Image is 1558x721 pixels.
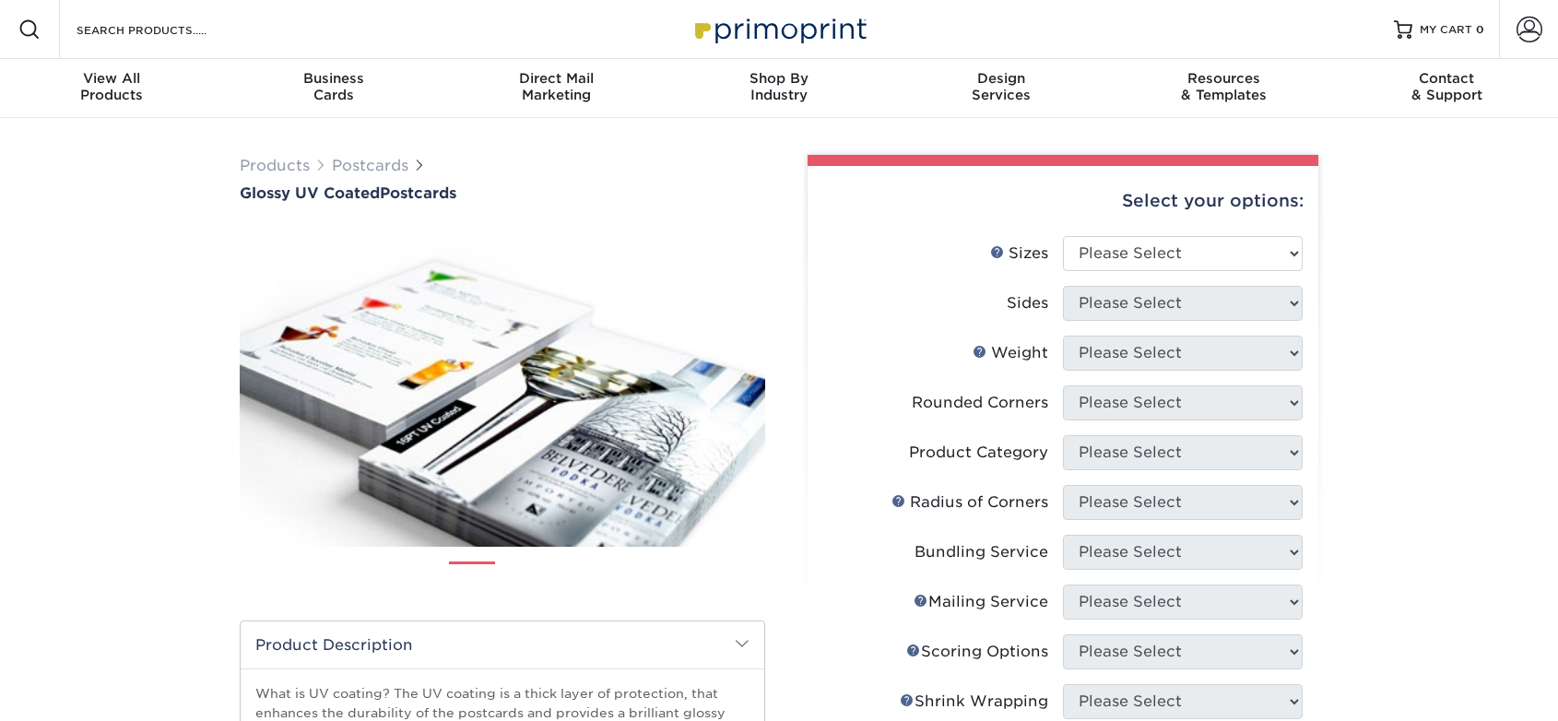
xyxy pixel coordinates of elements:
span: Glossy UV Coated [240,184,380,202]
div: Services [891,70,1113,103]
a: Resources& Templates [1113,59,1335,118]
span: Direct Mail [445,70,667,87]
a: Postcards [332,157,408,174]
a: Glossy UV CoatedPostcards [240,184,765,202]
span: MY CART [1420,22,1472,38]
div: Cards [222,70,444,103]
h1: Postcards [240,184,765,202]
span: Business [222,70,444,87]
a: Shop ByIndustry [667,59,890,118]
img: Glossy UV Coated 01 [240,204,765,567]
input: SEARCH PRODUCTS..... [75,18,254,41]
div: Mailing Service [914,591,1048,613]
img: Primoprint [687,9,871,49]
div: Bundling Service [915,541,1048,563]
h2: Product Description [241,621,764,668]
div: Scoring Options [906,641,1048,663]
div: Select your options: [822,166,1304,236]
div: Industry [667,70,890,103]
a: Contact& Support [1336,59,1558,118]
div: Sides [1007,292,1048,314]
div: Shrink Wrapping [900,691,1048,713]
span: Shop By [667,70,890,87]
a: BusinessCards [222,59,444,118]
a: Products [240,157,310,174]
span: Resources [1113,70,1335,87]
img: Postcards 02 [511,554,557,600]
img: Postcards 01 [449,555,495,601]
div: & Templates [1113,70,1335,103]
div: Weight [973,342,1048,364]
span: 0 [1476,23,1484,36]
div: Radius of Corners [891,491,1048,514]
a: Direct MailMarketing [445,59,667,118]
div: Product Category [909,442,1048,464]
div: Sizes [990,242,1048,265]
span: Contact [1336,70,1558,87]
span: Design [891,70,1113,87]
a: DesignServices [891,59,1113,118]
div: & Support [1336,70,1558,103]
div: Rounded Corners [912,392,1048,414]
div: Marketing [445,70,667,103]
